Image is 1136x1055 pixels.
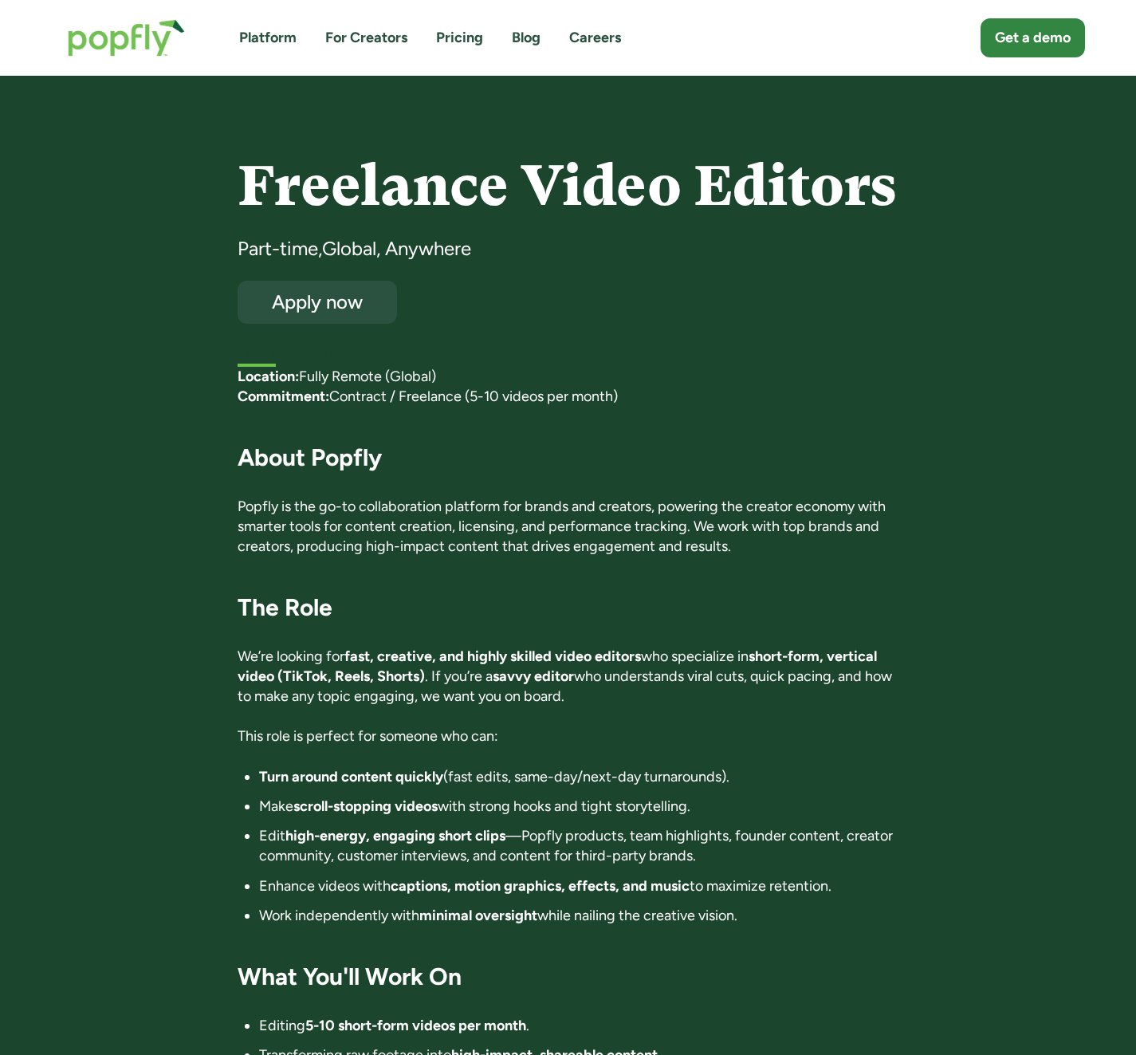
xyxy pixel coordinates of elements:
h4: Freelance Video Editors [238,155,898,217]
div: Get a demo [995,28,1071,48]
div: Global, Anywhere [322,236,471,262]
a: Platform [239,28,297,48]
li: Enhance videos with to maximize retention. [259,876,898,896]
li: Editing . [259,1016,898,1036]
li: Edit —Popfly products, team highlights, founder content, creator community, customer interviews, ... [259,826,898,866]
strong: About Popfly [238,443,382,472]
li: Work independently with while nailing the creative vision. [259,906,898,926]
strong: The Role [238,592,332,622]
a: Careers [569,28,621,48]
strong: minimal oversight [419,907,537,924]
div: [DATE] [324,343,898,363]
h5: First listed: [238,343,310,363]
strong: savvy editor [493,667,574,685]
strong: captions, motion graphics, effects, and music [391,877,690,895]
div: , [318,236,322,262]
div: Part-time [238,236,318,262]
a: Pricing [436,28,483,48]
p: ‍ Fully Remote (Global) Contract / Freelance (5-10 videos per month) [238,367,898,407]
strong: Location: [238,368,299,385]
strong: scroll-stopping videos [293,797,438,815]
strong: fast, creative, and highly skilled video editors [344,648,641,665]
a: Blog [512,28,540,48]
li: (fast edits, same-day/next-day turnarounds). [259,767,898,787]
p: Popfly is the go-to collaboration platform for brands and creators, powering the creator economy ... [238,497,898,557]
strong: short-form, vertical video (TikTok, Reels, Shorts) [238,648,877,685]
p: We’re looking for who specialize in . If you’re a who understands viral cuts, quick pacing, and h... [238,647,898,707]
strong: high-energy, engaging short clips [285,827,505,844]
strong: Turn around content quickly [259,768,443,785]
strong: 5-10 short-form videos per month [305,1017,526,1034]
a: Apply now [238,281,397,324]
a: Get a demo [981,18,1085,57]
li: Make with strong hooks and tight storytelling. [259,797,898,817]
div: Apply now [252,292,383,312]
strong: What You'll Work On [238,962,462,991]
a: home [52,3,201,73]
p: This role is perfect for someone who can: [238,726,898,746]
strong: Commitment: [238,388,329,405]
a: For Creators [325,28,407,48]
